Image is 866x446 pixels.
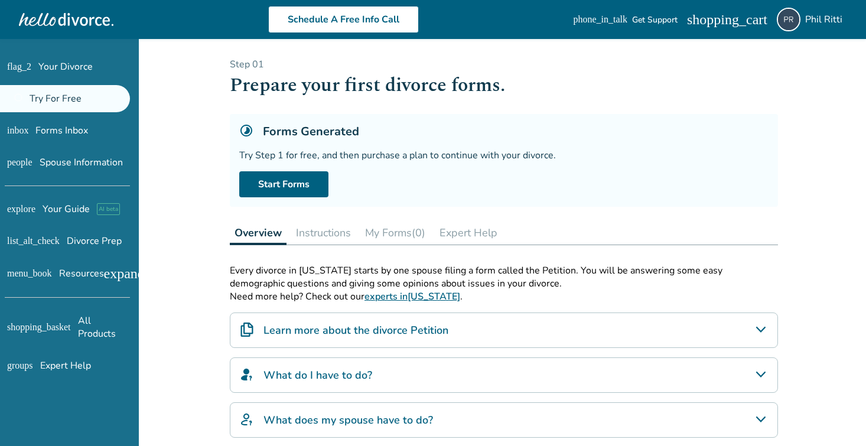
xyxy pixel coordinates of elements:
span: phone_in_talk [573,15,627,24]
div: What do I have to do? [230,357,778,393]
p: Step 0 1 [230,58,778,71]
a: experts in[US_STATE] [364,290,460,303]
span: AI beta [97,203,120,215]
div: What does my spouse have to do? [230,402,778,438]
p: Need more help? Check out our . [230,290,778,303]
span: shopping_basket [7,323,71,332]
span: explore [7,204,35,214]
button: Overview [230,221,287,245]
img: Learn more about the divorce Petition [240,323,254,337]
span: expand_more [104,266,181,281]
span: flag_2 [7,62,31,71]
span: Phil Ritti [805,13,847,26]
div: Learn more about the divorce Petition [230,312,778,348]
span: groups [7,361,33,370]
span: Get Support [632,14,678,25]
p: Every divorce in [US_STATE] starts by one spouse filing a form called the Petition. You will be a... [230,264,778,290]
img: pritti@gmail.com [777,8,800,31]
h5: Forms Generated [263,123,359,139]
span: people [7,158,32,167]
a: Start Forms [239,171,328,197]
img: What do I have to do? [240,367,254,382]
span: menu_book [7,269,52,278]
a: phone_in_talkGet Support [573,14,678,25]
span: Resources [7,267,104,280]
h1: Prepare your first divorce forms. [230,71,778,100]
button: My Forms(0) [360,221,430,245]
div: Try Step 1 for free, and then purchase a plan to continue with your divorce. [239,149,769,162]
a: Schedule A Free Info Call [268,6,419,33]
img: What does my spouse have to do? [240,412,254,427]
button: Instructions [291,221,356,245]
h4: What does my spouse have to do? [263,412,433,428]
h4: Learn more about the divorce Petition [263,323,448,338]
button: Expert Help [435,221,502,245]
span: shopping_cart [687,12,767,27]
span: inbox [7,126,28,135]
span: list_alt_check [7,236,60,246]
span: Forms Inbox [35,124,88,137]
h4: What do I have to do? [263,367,372,383]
